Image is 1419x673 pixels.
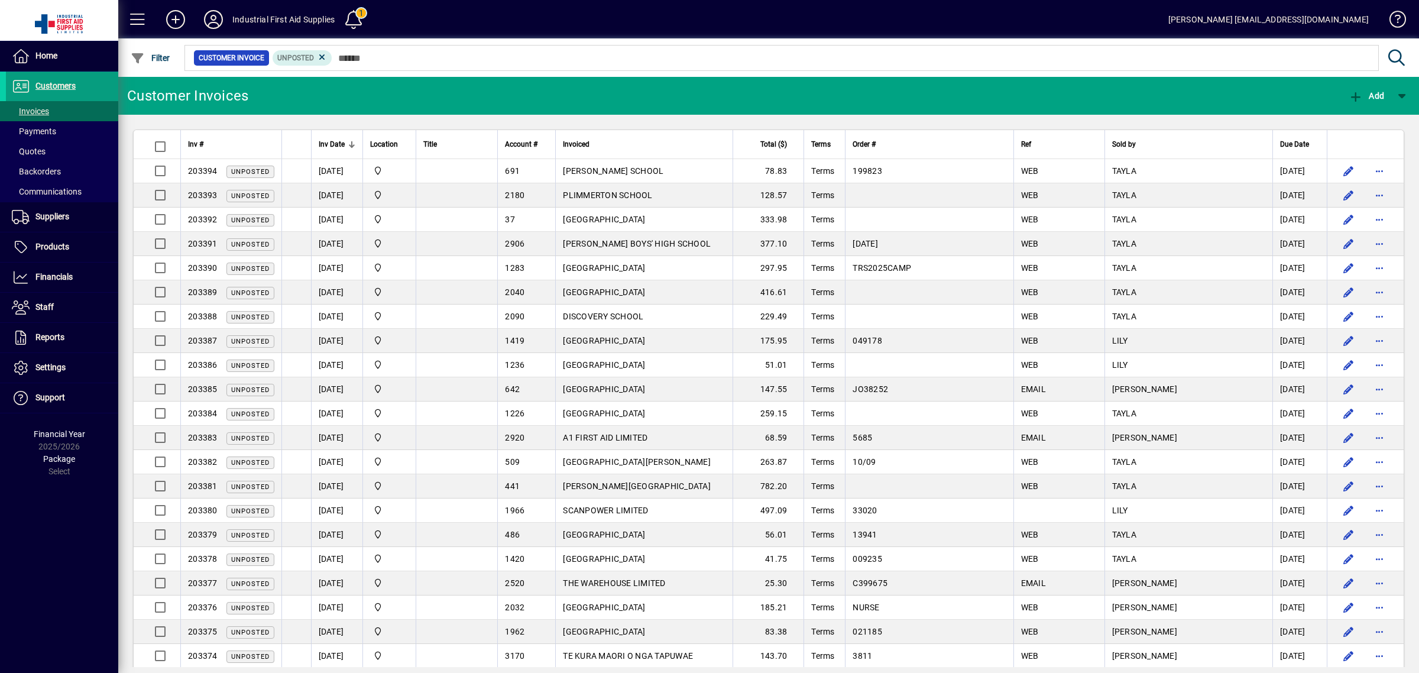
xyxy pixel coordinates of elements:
[1339,646,1358,665] button: Edit
[853,263,911,273] span: TRS2025CAMP
[733,547,804,571] td: 41.75
[853,138,1006,151] div: Order #
[733,159,804,183] td: 78.83
[1370,525,1389,544] button: More options
[505,190,524,200] span: 2180
[6,101,118,121] a: Invoices
[370,213,409,226] span: INDUSTRIAL FIRST AID SUPPLIES LTD
[311,402,362,426] td: [DATE]
[188,263,218,273] span: 203390
[563,360,645,370] span: [GEOGRAPHIC_DATA]
[1339,283,1358,302] button: Edit
[231,386,270,394] span: Unposted
[12,147,46,156] span: Quotes
[1021,384,1046,394] span: EMAIL
[1168,10,1369,29] div: [PERSON_NAME] [EMAIL_ADDRESS][DOMAIN_NAME]
[1021,215,1039,224] span: WEB
[6,293,118,322] a: Staff
[311,305,362,329] td: [DATE]
[188,336,218,345] span: 203387
[188,506,218,515] span: 203380
[1346,85,1387,106] button: Add
[311,208,362,232] td: [DATE]
[811,554,834,564] span: Terms
[1112,506,1128,515] span: LILY
[505,530,520,539] span: 486
[12,187,82,196] span: Communications
[1272,183,1327,208] td: [DATE]
[231,168,270,176] span: Unposted
[188,287,218,297] span: 203389
[1112,190,1136,200] span: TAYLA
[1280,138,1320,151] div: Due Date
[231,338,270,345] span: Unposted
[811,239,834,248] span: Terms
[231,459,270,467] span: Unposted
[1112,530,1136,539] span: TAYLA
[1339,501,1358,520] button: Edit
[1339,331,1358,350] button: Edit
[853,166,882,176] span: 199823
[853,506,877,515] span: 33020
[1272,232,1327,256] td: [DATE]
[1021,138,1031,151] span: Ref
[231,313,270,321] span: Unposted
[231,216,270,224] span: Unposted
[370,455,409,468] span: INDUSTRIAL FIRST AID SUPPLIES LTD
[423,138,437,151] span: Title
[311,474,362,499] td: [DATE]
[1339,622,1358,641] button: Edit
[505,384,520,394] span: 642
[35,51,57,60] span: Home
[505,506,524,515] span: 1966
[199,52,264,64] span: Customer Invoice
[6,353,118,383] a: Settings
[35,272,73,282] span: Financials
[563,457,711,467] span: [GEOGRAPHIC_DATA][PERSON_NAME]
[563,481,711,491] span: [PERSON_NAME][GEOGRAPHIC_DATA]
[563,336,645,345] span: [GEOGRAPHIC_DATA]
[1370,501,1389,520] button: More options
[188,409,218,418] span: 203384
[35,332,64,342] span: Reports
[188,457,218,467] span: 203382
[1272,474,1327,499] td: [DATE]
[733,523,804,547] td: 56.01
[6,41,118,71] a: Home
[505,336,524,345] span: 1419
[1339,525,1358,544] button: Edit
[319,138,345,151] span: Inv Date
[1021,336,1039,345] span: WEB
[1370,307,1389,326] button: More options
[563,506,648,515] span: SCANPOWER LIMITED
[733,353,804,377] td: 51.01
[1370,549,1389,568] button: More options
[1339,234,1358,253] button: Edit
[370,528,409,541] span: INDUSTRIAL FIRST AID SUPPLIES LTD
[811,506,834,515] span: Terms
[35,81,76,90] span: Customers
[6,141,118,161] a: Quotes
[811,384,834,394] span: Terms
[505,481,520,491] span: 441
[505,239,524,248] span: 2906
[733,329,804,353] td: 175.95
[1272,523,1327,547] td: [DATE]
[1021,360,1039,370] span: WEB
[811,312,834,321] span: Terms
[188,239,218,248] span: 203391
[311,280,362,305] td: [DATE]
[811,287,834,297] span: Terms
[811,138,831,151] span: Terms
[1370,646,1389,665] button: More options
[563,530,645,539] span: [GEOGRAPHIC_DATA]
[1021,190,1039,200] span: WEB
[733,232,804,256] td: 377.10
[232,10,335,29] div: Industrial First Aid Supplies
[1339,549,1358,568] button: Edit
[188,190,218,200] span: 203393
[1272,329,1327,353] td: [DATE]
[131,53,170,63] span: Filter
[1370,380,1389,399] button: More options
[563,239,711,248] span: [PERSON_NAME] BOYS' HIGH SCHOOL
